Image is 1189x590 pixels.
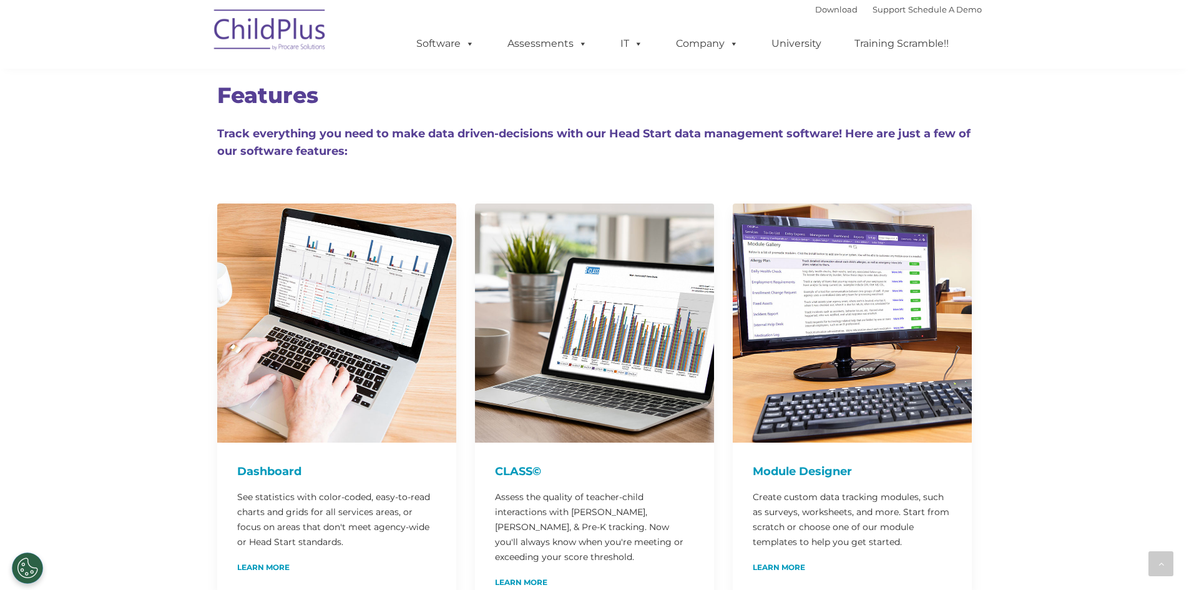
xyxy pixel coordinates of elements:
[208,1,333,63] img: ChildPlus by Procare Solutions
[842,31,961,56] a: Training Scramble!!
[404,31,487,56] a: Software
[753,489,952,549] p: Create custom data tracking modules, such as surveys, worksheets, and more. Start from scratch or...
[237,463,436,480] h4: Dashboard
[815,4,858,14] a: Download
[733,204,972,443] img: ModuleDesigner750
[495,31,600,56] a: Assessments
[495,463,694,480] h4: CLASS©
[753,463,952,480] h4: Module Designer
[237,564,290,571] a: Learn More
[237,489,436,549] p: See statistics with color-coded, easy-to-read charts and grids for all services areas, or focus o...
[908,4,982,14] a: Schedule A Demo
[873,4,906,14] a: Support
[663,31,751,56] a: Company
[495,489,694,564] p: Assess the quality of teacher-child interactions with [PERSON_NAME], [PERSON_NAME], & Pre-K track...
[217,127,971,158] span: Track everything you need to make data driven-decisions with our Head Start data management softw...
[753,564,805,571] a: Learn More
[475,204,714,443] img: CLASS-750
[608,31,655,56] a: IT
[759,31,834,56] a: University
[217,204,456,443] img: Dash
[815,4,982,14] font: |
[12,553,43,584] button: Cookies Settings
[217,82,318,109] span: Features
[495,579,547,586] a: Learn More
